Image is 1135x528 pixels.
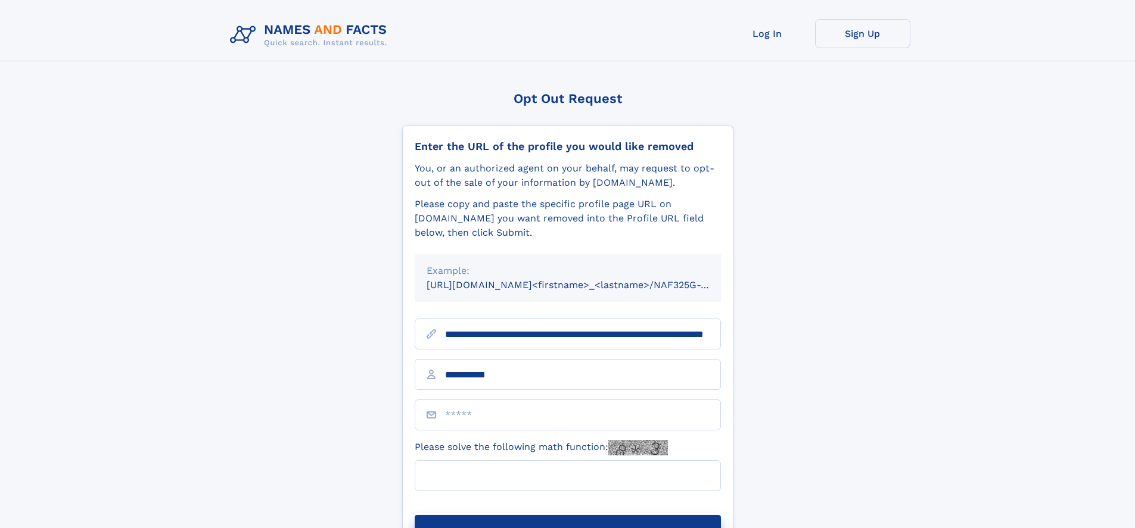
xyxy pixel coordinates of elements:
[415,161,721,190] div: You, or an authorized agent on your behalf, may request to opt-out of the sale of your informatio...
[815,19,910,48] a: Sign Up
[720,19,815,48] a: Log In
[427,264,709,278] div: Example:
[415,440,668,455] label: Please solve the following math function:
[415,140,721,153] div: Enter the URL of the profile you would like removed
[225,19,397,51] img: Logo Names and Facts
[402,91,733,106] div: Opt Out Request
[415,197,721,240] div: Please copy and paste the specific profile page URL on [DOMAIN_NAME] you want removed into the Pr...
[427,279,744,290] small: [URL][DOMAIN_NAME]<firstname>_<lastname>/NAF325G-xxxxxxxx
